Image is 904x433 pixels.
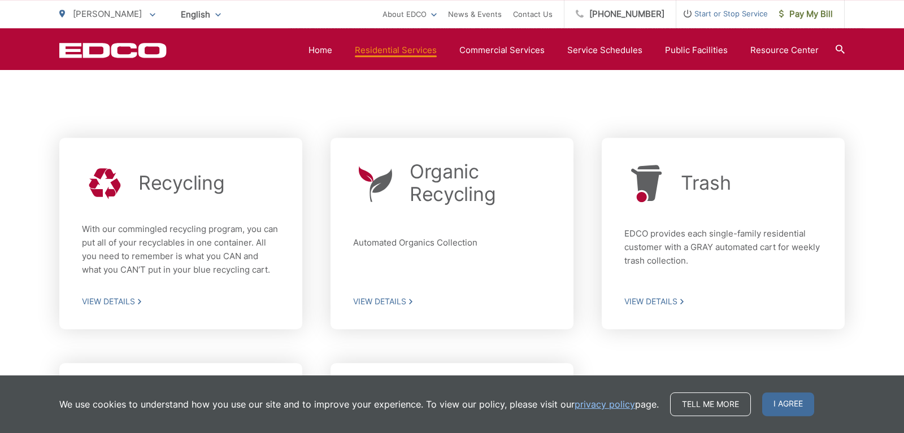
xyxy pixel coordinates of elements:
span: View Details [624,296,822,307]
a: Commercial Services [459,43,545,57]
p: With our commingled recycling program, you can put all of your recyclables in one container. All ... [82,222,280,277]
span: View Details [353,296,551,307]
span: View Details [82,296,280,307]
a: About EDCO [383,7,437,21]
a: News & Events [448,7,502,21]
p: We use cookies to understand how you use our site and to improve your experience. To view our pol... [59,397,659,411]
span: English [172,5,229,24]
a: Tell me more [670,392,751,416]
h2: Organic Recycling [410,160,551,205]
a: EDCD logo. Return to the homepage. [59,42,167,58]
a: Contact Us [513,7,553,21]
a: Trash EDCO provides each single-family residential customer with a GRAY automated cart for weekly... [602,138,845,329]
a: Home [308,43,332,57]
span: I agree [762,392,814,416]
a: Residential Services [355,43,437,57]
a: Recycling With our commingled recycling program, you can put all of your recyclables in one conta... [59,138,302,329]
p: Automated Organics Collection [353,236,551,263]
a: Public Facilities [665,43,728,57]
p: EDCO provides each single-family residential customer with a GRAY automated cart for weekly trash... [624,227,822,272]
a: privacy policy [575,397,635,411]
span: Pay My Bill [779,7,833,21]
h2: Trash [681,172,731,194]
h2: Recycling [138,172,224,194]
a: Service Schedules [567,43,642,57]
a: Resource Center [750,43,819,57]
a: Organic Recycling Automated Organics Collection View Details [331,138,573,329]
span: [PERSON_NAME] [73,8,142,19]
